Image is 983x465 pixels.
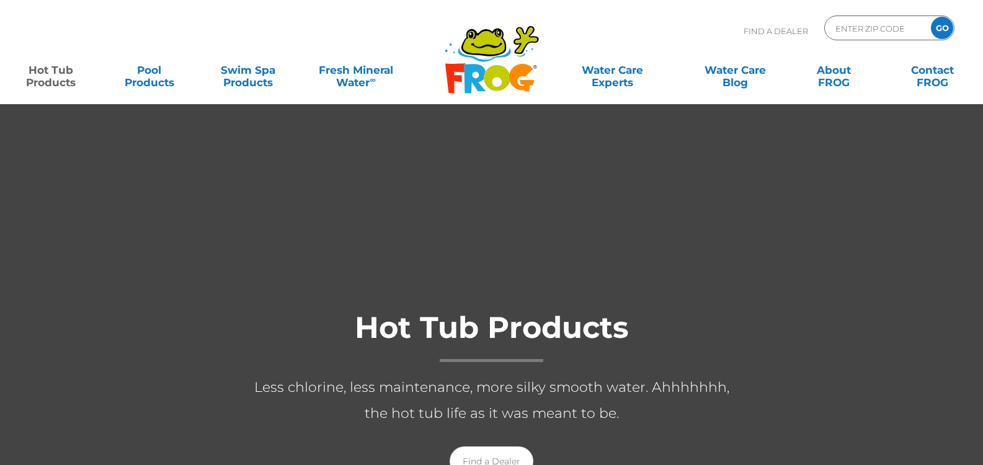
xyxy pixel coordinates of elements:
p: Less chlorine, less maintenance, more silky smooth water. Ahhhhhhh, the hot tub life as it was me... [244,374,740,427]
a: Water CareExperts [550,58,675,82]
input: Zip Code Form [834,19,918,37]
sup: ∞ [370,75,375,84]
a: Water CareBlog [697,58,774,82]
a: Hot TubProducts [12,58,89,82]
h1: Hot Tub Products [244,311,740,362]
p: Find A Dealer [744,15,808,46]
a: Swim SpaProducts [210,58,287,82]
a: ContactFROG [894,58,971,82]
a: Fresh MineralWater∞ [308,58,404,82]
a: AboutFROG [795,58,872,82]
a: PoolProducts [111,58,188,82]
input: GO [931,17,953,39]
